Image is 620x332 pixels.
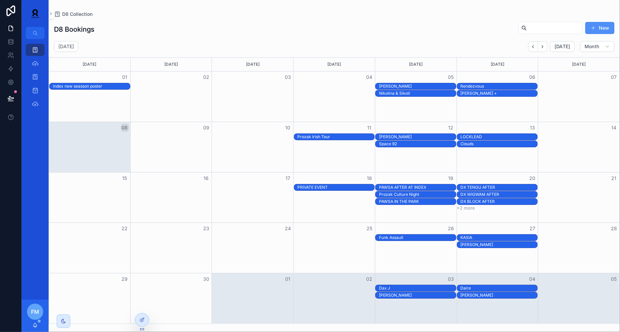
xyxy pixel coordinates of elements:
[461,191,538,198] div: DX WIGWAM AFTER
[528,174,536,182] button: 20
[365,224,373,233] button: 25
[284,73,292,81] button: 03
[379,134,456,140] div: [PERSON_NAME]
[447,275,455,283] button: 03
[365,174,373,182] button: 18
[379,91,456,96] div: Nikolina & Sikoti
[365,124,373,132] button: 11
[610,73,618,81] button: 07
[461,292,538,298] div: Yousuke Yukimatsu
[284,124,292,132] button: 10
[580,41,615,52] button: Month
[610,224,618,233] button: 28
[121,73,129,81] button: 01
[298,134,375,140] div: Prozak Irish Tour
[379,90,456,96] div: Nikolina & Sikoti
[27,8,43,19] img: App logo
[461,84,538,89] div: Rendezvous
[461,91,538,96] div: [PERSON_NAME] +
[539,58,619,71] div: [DATE]
[538,41,547,52] button: Next
[461,184,538,190] div: DX TENGU AFTER
[555,43,570,50] span: [DATE]
[528,124,536,132] button: 13
[610,174,618,182] button: 21
[461,285,538,291] div: Daire
[461,199,538,204] div: DX BLOCK AFTER
[379,185,456,190] div: PAWSA AFTER AT INDEX
[379,141,456,147] div: Space 92
[461,83,538,89] div: Rendezvous
[379,285,456,291] div: Dax J
[202,124,210,132] button: 09
[461,242,538,248] div: Dom Whiting
[379,83,456,89] div: Fatima Hajji
[461,293,538,298] div: [PERSON_NAME]
[447,224,455,233] button: 26
[461,90,538,96] div: Omar +
[365,73,373,81] button: 04
[62,11,92,18] span: D8 Collection
[461,192,538,197] div: DX WIGWAM AFTER
[50,58,129,71] div: [DATE]
[528,41,538,52] button: Back
[461,242,538,247] div: [PERSON_NAME]
[447,174,455,182] button: 19
[121,124,129,132] button: 08
[54,11,92,18] a: D8 Collection
[610,275,618,283] button: 05
[298,185,375,190] div: PRIVATE EVENT
[202,275,210,283] button: 30
[202,73,210,81] button: 02
[54,25,95,34] h1: D8 Bookings
[379,285,456,291] div: Dax J
[121,275,129,283] button: 29
[298,184,375,190] div: PRIVATE EVENT
[461,185,538,190] div: DX TENGU AFTER
[458,58,537,71] div: [DATE]
[585,22,615,34] button: New
[461,141,538,147] div: Clouds
[461,285,538,291] div: Daire
[284,275,292,283] button: 01
[447,124,455,132] button: 12
[379,235,456,241] div: Funk Assault
[528,224,536,233] button: 27
[461,235,538,240] div: KASIA
[132,58,211,71] div: [DATE]
[447,73,455,81] button: 05
[202,224,210,233] button: 23
[213,58,292,71] div: [DATE]
[550,41,575,52] button: [DATE]
[528,275,536,283] button: 04
[53,84,130,89] div: index new seasson poster
[22,39,49,119] div: scrollable content
[284,224,292,233] button: 24
[379,134,456,140] div: SOSA
[379,192,456,197] div: Prozak Culture Night
[295,58,374,71] div: [DATE]
[528,73,536,81] button: 06
[379,199,456,204] div: PAWSA IN THE PARK
[457,205,475,211] button: +2 more
[379,84,456,89] div: [PERSON_NAME]
[365,275,373,283] button: 02
[376,58,456,71] div: [DATE]
[610,124,618,132] button: 14
[49,57,620,324] div: Month View
[121,224,129,233] button: 22
[461,199,538,205] div: DX BLOCK AFTER
[284,174,292,182] button: 17
[379,184,456,190] div: PAWSA AFTER AT INDEX
[31,308,39,316] span: FM
[53,83,130,89] div: index new seasson poster
[461,134,538,140] div: LOCKLEAD
[379,199,456,205] div: PAWSA IN THE PARK
[58,43,74,50] h2: [DATE]
[121,174,129,182] button: 15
